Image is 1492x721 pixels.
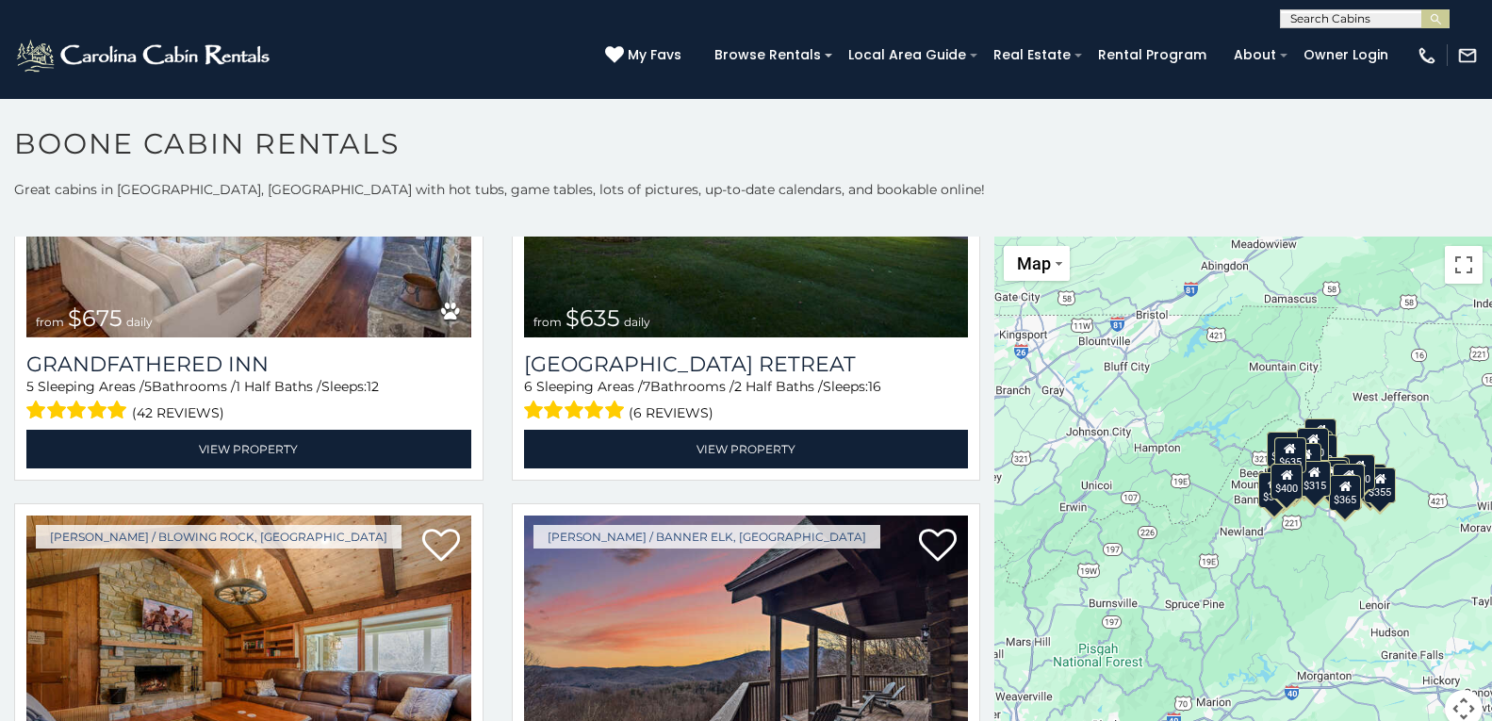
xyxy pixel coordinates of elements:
[68,304,123,332] span: $675
[605,45,686,66] a: My Favs
[629,401,713,425] span: (6 reviews)
[26,352,471,377] a: Grandfathered Inn
[26,430,471,468] a: View Property
[628,45,681,65] span: My Favs
[1297,427,1329,463] div: $320
[839,41,976,70] a: Local Area Guide
[868,378,881,395] span: 16
[734,378,823,395] span: 2 Half Baths /
[1267,431,1299,467] div: $305
[984,41,1080,70] a: Real Estate
[1318,456,1350,492] div: $380
[524,352,969,377] a: [GEOGRAPHIC_DATA] Retreat
[132,401,224,425] span: (42 reviews)
[1299,460,1331,496] div: $480
[643,378,650,395] span: 7
[422,527,460,566] a: Add to favorites
[624,315,650,329] span: daily
[533,525,880,549] a: [PERSON_NAME] / Banner Elk, [GEOGRAPHIC_DATA]
[1258,471,1290,507] div: $375
[26,377,471,425] div: Sleeping Areas / Bathrooms / Sleeps:
[1445,246,1483,284] button: Toggle fullscreen view
[1274,437,1306,473] div: $635
[14,37,275,74] img: White-1-2.png
[126,315,153,329] span: daily
[1330,474,1362,510] div: $365
[1343,454,1375,490] div: $930
[1316,460,1348,496] div: $695
[36,315,64,329] span: from
[1271,463,1303,499] div: $400
[524,378,533,395] span: 6
[1299,461,1331,497] div: $315
[1089,41,1216,70] a: Rental Program
[1294,41,1398,70] a: Owner Login
[524,352,969,377] h3: Valley Farmhouse Retreat
[566,304,620,332] span: $635
[367,378,379,395] span: 12
[1017,254,1051,273] span: Map
[1457,45,1478,66] img: mail-regular-white.png
[705,41,830,70] a: Browse Rentals
[524,377,969,425] div: Sleeping Areas / Bathrooms / Sleeps:
[524,430,969,468] a: View Property
[236,378,321,395] span: 1 Half Baths /
[26,378,34,395] span: 5
[1417,45,1437,66] img: phone-regular-white.png
[1224,41,1286,70] a: About
[1365,467,1397,503] div: $355
[1333,464,1365,500] div: $299
[36,525,402,549] a: [PERSON_NAME] / Blowing Rock, [GEOGRAPHIC_DATA]
[144,378,152,395] span: 5
[533,315,562,329] span: from
[1004,246,1070,281] button: Change map style
[1305,418,1337,453] div: $525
